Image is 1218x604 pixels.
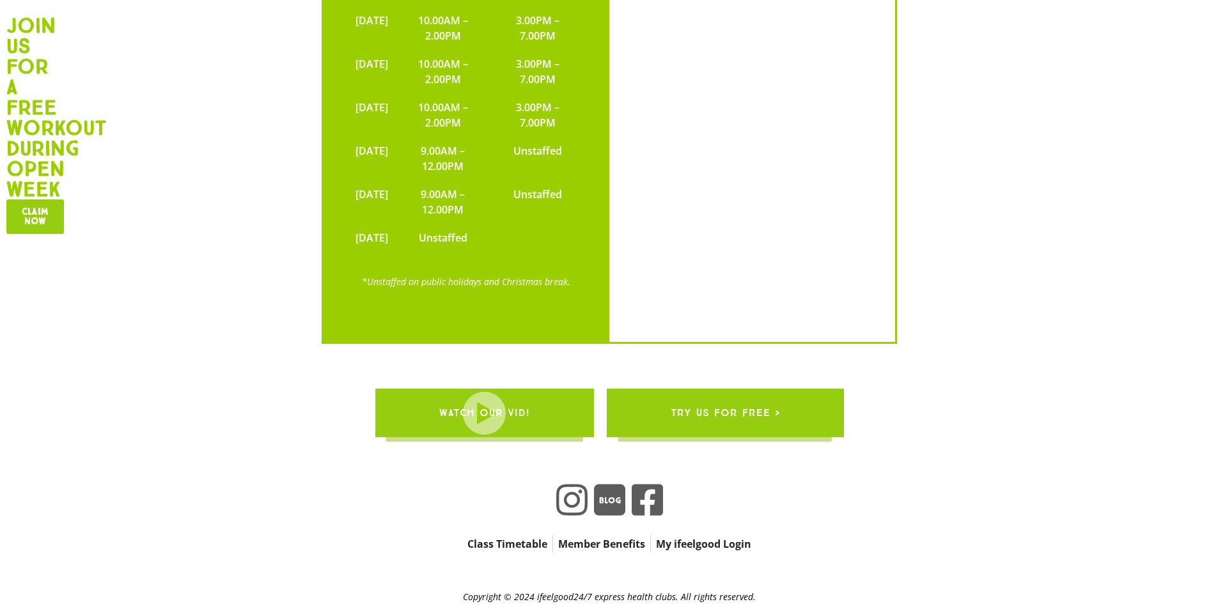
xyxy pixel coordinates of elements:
[349,93,394,137] td: [DATE]
[349,180,394,224] td: [DATE]
[492,6,583,50] td: 3.00PM – 7.00PM
[394,137,492,180] td: 9.00AM – 12.00PM
[394,224,492,252] td: Unstaffed
[553,535,650,553] a: Member Benefits
[394,180,492,224] td: 9.00AM – 12.00PM
[492,137,583,180] td: Unstaffed
[349,224,394,252] td: [DATE]
[392,535,827,553] nav: apbct__label_id__gravity_form
[606,389,843,437] a: try us for free >
[394,6,492,50] td: 10.00AM – 2.00PM
[22,207,49,226] span: Claim now
[651,535,756,553] a: My ifeelgood Login
[6,199,64,234] a: Claim now
[362,275,570,288] a: *Unstaffed on public holidays and Christmas break.
[394,93,492,137] td: 10.00AM – 2.00PM
[439,395,529,431] span: WATCH OUR VID!
[375,389,593,437] a: WATCH OUR VID!
[492,93,583,137] td: 3.00PM – 7.00PM
[462,535,552,553] a: Class Timetable
[6,15,58,199] h2: Join us for a free workout during open week
[492,180,583,224] td: Unstaffed
[349,6,394,50] td: [DATE]
[394,50,492,93] td: 10.00AM – 2.00PM
[349,50,394,93] td: [DATE]
[670,395,779,431] span: try us for free >
[492,50,583,93] td: 3.00PM – 7.00PM
[349,137,394,180] td: [DATE]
